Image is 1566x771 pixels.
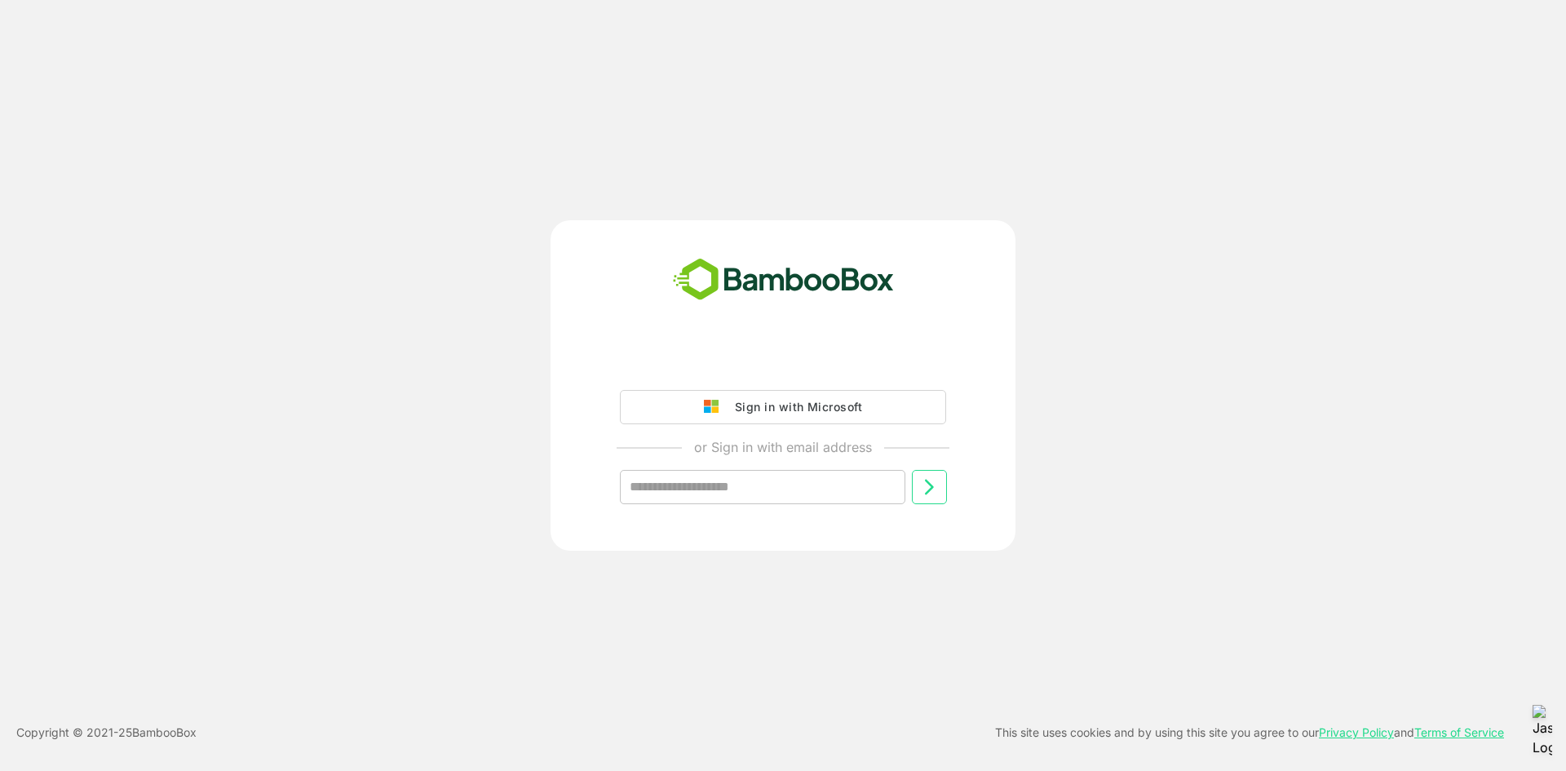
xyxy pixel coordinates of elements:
[16,723,197,742] p: Copyright © 2021- 25 BambooBox
[995,723,1504,742] p: This site uses cookies and by using this site you agree to our and
[704,400,727,414] img: google
[612,344,954,380] iframe: Sign in with Google Button
[620,390,946,424] button: Sign in with Microsoft
[664,253,903,307] img: bamboobox
[727,397,862,418] div: Sign in with Microsoft
[1319,725,1394,739] a: Privacy Policy
[1414,725,1504,739] a: Terms of Service
[694,437,872,457] p: or Sign in with email address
